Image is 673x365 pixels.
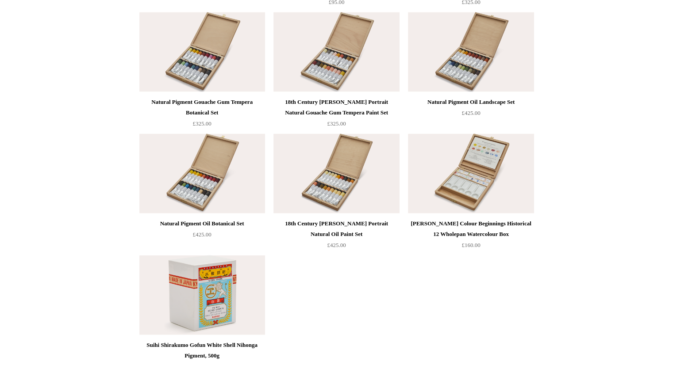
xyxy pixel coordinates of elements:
[273,134,399,213] a: 18th Century George Romney Portrait Natural Oil Paint Set 18th Century George Romney Portrait Nat...
[139,218,265,255] a: Natural Pigment Oil Botanical Set £425.00
[273,97,399,133] a: 18th Century [PERSON_NAME] Portrait Natural Gouache Gum Tempera Paint Set £325.00
[410,218,531,240] div: [PERSON_NAME] Colour Beginnings Historical 12 Wholepan Watercolour Box
[139,134,265,213] a: Natural Pigment Oil Botanical Set Natural Pigment Oil Botanical Set
[327,242,346,248] span: £425.00
[408,97,534,133] a: Natural Pigment Oil Landscape Set £425.00
[410,97,531,107] div: Natural Pigment Oil Landscape Set
[276,97,397,118] div: 18th Century [PERSON_NAME] Portrait Natural Gouache Gum Tempera Paint Set
[273,218,399,255] a: 18th Century [PERSON_NAME] Portrait Natural Oil Paint Set £425.00
[408,134,534,213] img: Turner Colour Beginnings Historical 12 Wholepan Watercolour Box
[139,12,265,92] img: Natural Pigment Gouache Gum Tempera Botanical Set
[408,12,534,92] img: Natural Pigment Oil Landscape Set
[273,12,399,92] a: 18th Century George Romney Portrait Natural Gouache Gum Tempera Paint Set 18th Century George Rom...
[139,255,265,335] img: Suihi Shirakumo Gofun White Shell Nihonga Pigment, 500g
[408,134,534,213] a: Turner Colour Beginnings Historical 12 Wholepan Watercolour Box Turner Colour Beginnings Historic...
[276,218,397,240] div: 18th Century [PERSON_NAME] Portrait Natural Oil Paint Set
[139,12,265,92] a: Natural Pigment Gouache Gum Tempera Botanical Set Natural Pigment Gouache Gum Tempera Botanical Set
[461,242,480,248] span: £160.00
[142,340,263,361] div: Suihi Shirakumo Gofun White Shell Nihonga Pigment, 500g
[273,12,399,92] img: 18th Century George Romney Portrait Natural Gouache Gum Tempera Paint Set
[192,231,211,238] span: £425.00
[142,97,263,118] div: Natural Pigment Gouache Gum Tempera Botanical Set
[139,134,265,213] img: Natural Pigment Oil Botanical Set
[142,218,263,229] div: Natural Pigment Oil Botanical Set
[408,12,534,92] a: Natural Pigment Oil Landscape Set Natural Pigment Oil Landscape Set
[327,120,346,127] span: £325.00
[192,120,211,127] span: £325.00
[408,218,534,255] a: [PERSON_NAME] Colour Beginnings Historical 12 Wholepan Watercolour Box £160.00
[273,134,399,213] img: 18th Century George Romney Portrait Natural Oil Paint Set
[139,97,265,133] a: Natural Pigment Gouache Gum Tempera Botanical Set £325.00
[461,110,480,116] span: £425.00
[139,255,265,335] a: Suihi Shirakumo Gofun White Shell Nihonga Pigment, 500g Suihi Shirakumo Gofun White Shell Nihonga...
